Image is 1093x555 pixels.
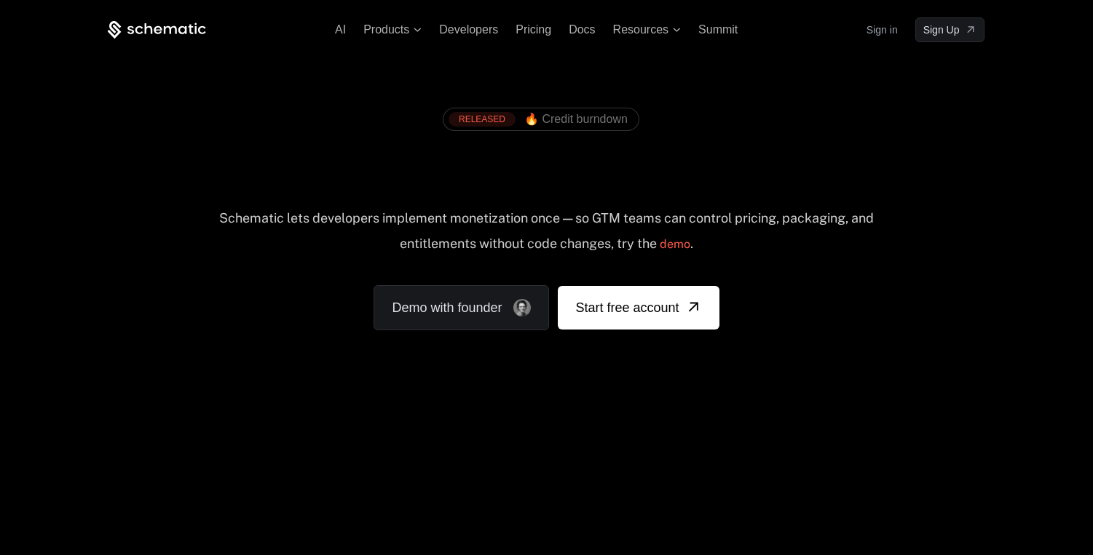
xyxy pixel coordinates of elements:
[569,23,595,36] a: Docs
[923,23,960,37] span: Sign Up
[575,298,679,318] span: Start free account
[613,23,668,36] span: Resources
[513,299,531,316] img: Founder
[439,23,498,36] a: Developers
[335,23,346,36] a: AI
[449,112,628,127] a: [object Object],[object Object]
[218,210,875,262] div: Schematic lets developers implement monetization once — so GTM teams can control pricing, packagi...
[867,18,898,41] a: Sign in
[558,286,719,330] a: [object Object]
[915,17,985,42] a: [object Object]
[363,23,409,36] span: Products
[374,285,549,330] a: Demo with founder, ,[object Object]
[449,112,516,127] div: RELEASED
[698,23,738,36] a: Summit
[524,113,628,126] span: 🔥 Credit burndown
[516,23,551,36] a: Pricing
[660,227,690,262] a: demo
